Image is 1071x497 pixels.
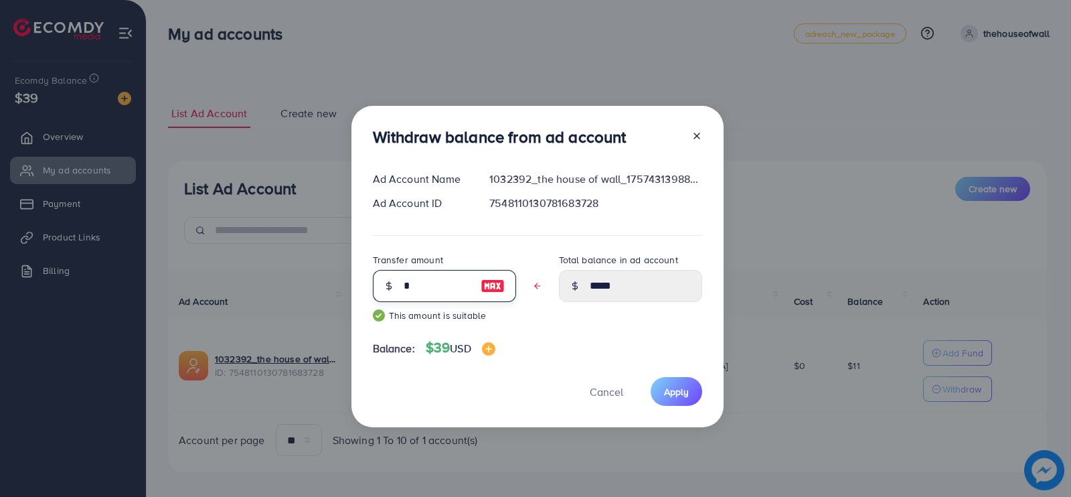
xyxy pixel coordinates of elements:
img: image [481,278,505,294]
small: This amount is suitable [373,309,516,322]
span: Cancel [590,384,623,399]
button: Apply [651,377,702,406]
div: Ad Account ID [362,196,479,211]
h3: Withdraw balance from ad account [373,127,627,147]
img: guide [373,309,385,322]
img: image [482,342,495,356]
label: Total balance in ad account [559,253,678,267]
div: 1032392_the house of wall_1757431398893 [479,171,712,187]
h4: $39 [426,340,495,356]
button: Cancel [573,377,640,406]
span: Balance: [373,341,415,356]
div: Ad Account Name [362,171,479,187]
span: Apply [664,385,689,399]
div: 7548110130781683728 [479,196,712,211]
span: USD [450,341,471,356]
label: Transfer amount [373,253,443,267]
